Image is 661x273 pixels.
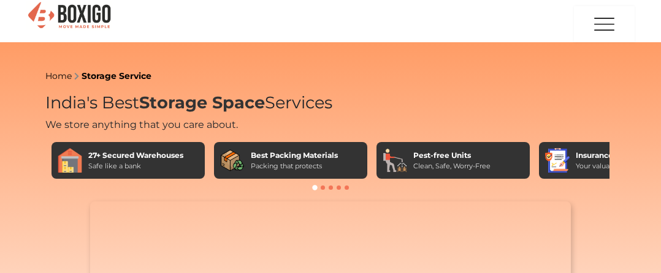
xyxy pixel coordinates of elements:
[45,70,72,81] a: Home
[45,93,616,113] h1: India's Best Services
[251,150,338,161] div: Best Packing Materials
[58,148,82,173] img: 27+ Secured Warehouses
[139,92,265,113] span: Storage Space
[413,161,491,171] div: Clean, Safe, Worry-Free
[82,70,151,81] a: Storage Service
[88,161,183,171] div: Safe like a bank
[45,119,238,130] span: We store anything that you care about.
[251,161,338,171] div: Packing that protects
[545,148,570,173] img: Insurance Included
[383,148,407,173] img: Pest-free Units
[220,148,245,173] img: Best Packing Materials
[413,150,491,161] div: Pest-free Units
[26,1,112,31] img: Boxigo
[88,150,183,161] div: 27+ Secured Warehouses
[592,7,616,42] img: menu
